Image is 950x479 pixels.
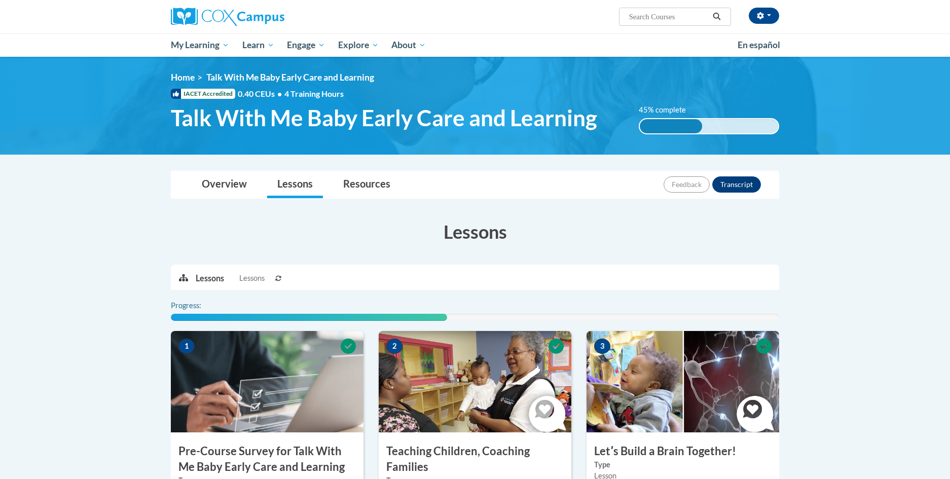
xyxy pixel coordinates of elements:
div: Main menu [156,33,794,57]
img: Cox Campus [171,8,284,26]
a: Learn [236,33,281,57]
span: • [277,89,282,98]
a: Resources [333,171,400,198]
h3: Letʹs Build a Brain Together! [587,444,779,459]
a: Lessons [267,171,323,198]
button: Feedback [664,176,710,193]
span: Lessons [239,273,265,284]
span: My Learning [171,39,229,51]
button: Account Settings [749,8,779,24]
a: Explore [332,33,385,57]
span: 1 [178,339,195,354]
a: Home [171,72,195,83]
a: Cox Campus [171,8,363,26]
span: 3 [594,339,610,354]
a: Overview [192,171,257,198]
span: About [391,39,426,51]
span: 2 [386,339,403,354]
span: En español [738,40,780,50]
img: Course Image [171,331,363,432]
span: Engage [287,39,325,51]
span: 4 Training Hours [284,89,344,98]
label: Progress: [171,300,229,311]
a: En español [731,34,787,56]
span: Learn [242,39,274,51]
span: Explore [338,39,379,51]
input: Search Courses [628,11,709,23]
span: Talk With Me Baby Early Care and Learning [171,104,597,131]
a: Engage [280,33,332,57]
img: Course Image [587,331,779,432]
button: Transcript [712,176,761,193]
a: My Learning [164,33,236,57]
h3: Lessons [171,219,779,244]
span: 0.40 CEUs [238,88,284,99]
p: Lessons [196,273,224,284]
span: IACET Accredited [171,89,235,99]
label: 45% complete [639,104,697,116]
img: Course Image [379,331,571,432]
label: Type [594,459,772,470]
div: 45% complete [640,119,702,133]
button: Search [709,11,724,23]
h3: Teaching Children, Coaching Families [379,444,571,475]
a: About [385,33,433,57]
span: Talk With Me Baby Early Care and Learning [206,72,374,83]
h3: Pre-Course Survey for Talk With Me Baby Early Care and Learning [171,444,363,475]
